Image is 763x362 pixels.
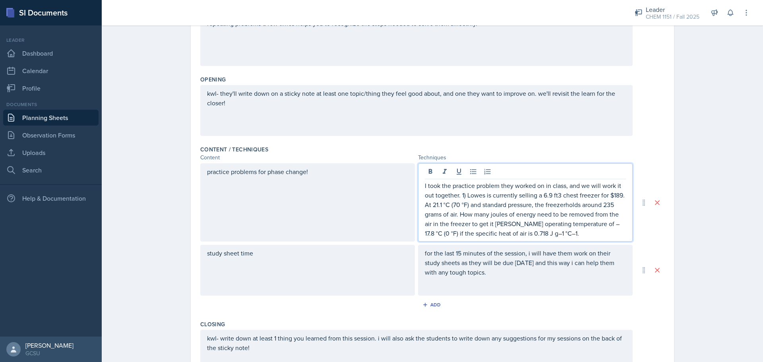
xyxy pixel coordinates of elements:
label: Closing [200,320,225,328]
p: kwl- write down at least 1 thing you learned from this session. i will also ask the students to w... [207,333,626,352]
p: practice problems for phase change! [207,167,408,176]
div: Help & Documentation [3,190,99,206]
a: Dashboard [3,45,99,61]
p: I took the practice problem they worked on in class, and we will work it out together. 1) Lowes i... [425,181,626,238]
p: kwl- they'll write down on a sticky note at least one topic/thing they feel good about, and one t... [207,89,626,108]
a: Uploads [3,145,99,161]
div: Leader [3,37,99,44]
a: Calendar [3,63,99,79]
div: GCSU [25,349,74,357]
a: Planning Sheets [3,110,99,126]
p: study sheet time [207,248,408,258]
div: Documents [3,101,99,108]
p: for the last 15 minutes of the session, i will have them work on their study sheets as they will ... [425,248,626,277]
a: Profile [3,80,99,96]
div: Leader [646,5,699,14]
a: Observation Forms [3,127,99,143]
div: Techniques [418,153,633,162]
div: [PERSON_NAME] [25,341,74,349]
div: Add [424,302,441,308]
label: Content / Techniques [200,145,268,153]
label: Opening [200,75,226,83]
button: Add [420,299,445,311]
a: Search [3,162,99,178]
div: Content [200,153,415,162]
div: CHEM 1151 / Fall 2025 [646,13,699,21]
